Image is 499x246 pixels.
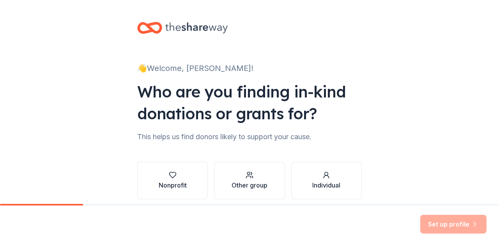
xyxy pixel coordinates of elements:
[159,181,187,190] div: Nonprofit
[291,162,362,199] button: Individual
[137,131,362,143] div: This helps us find donors likely to support your cause.
[232,181,267,190] div: Other group
[312,181,340,190] div: Individual
[137,162,208,199] button: Nonprofit
[214,162,285,199] button: Other group
[137,81,362,124] div: Who are you finding in-kind donations or grants for?
[137,62,362,74] div: 👋 Welcome, [PERSON_NAME]!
